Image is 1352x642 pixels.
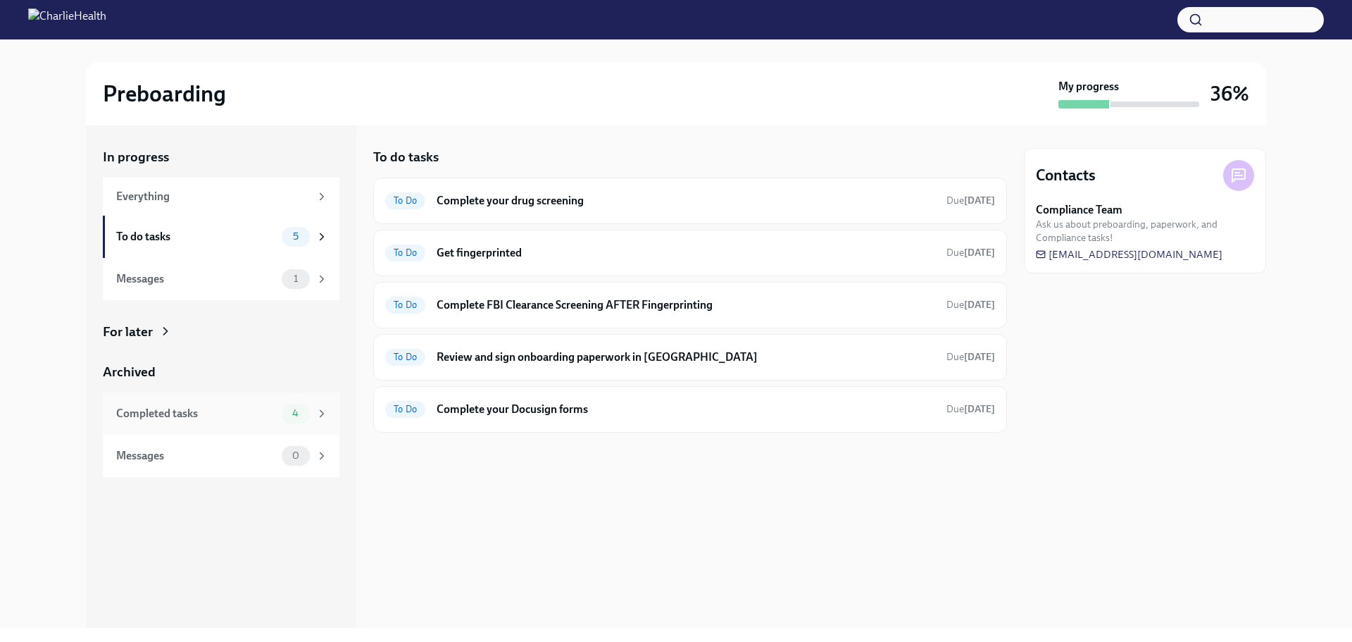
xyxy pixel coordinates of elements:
[103,148,339,166] a: In progress
[103,393,339,435] a: Completed tasks4
[385,300,425,310] span: To Do
[385,195,425,206] span: To Do
[964,247,995,259] strong: [DATE]
[285,273,306,284] span: 1
[103,178,339,216] a: Everything
[385,294,995,316] a: To DoComplete FBI Clearance Screening AFTER FingerprintingDue[DATE]
[1210,81,1249,106] h3: 36%
[385,247,425,258] span: To Do
[284,450,308,461] span: 0
[103,323,339,341] a: For later
[103,363,339,381] a: Archived
[385,346,995,369] a: To DoReview and sign onboarding paperwork in [GEOGRAPHIC_DATA]Due[DATE]
[437,350,935,365] h6: Review and sign onboarding paperwork in [GEOGRAPHIC_DATA]
[1036,165,1096,186] h4: Contacts
[116,189,310,204] div: Everything
[103,323,153,341] div: For later
[385,352,425,362] span: To Do
[385,404,425,414] span: To Do
[1058,79,1119,94] strong: My progress
[946,246,995,259] span: October 6th, 2025 08:00
[946,402,995,416] span: October 6th, 2025 08:00
[103,80,226,108] h2: Preboarding
[116,271,276,287] div: Messages
[284,408,307,419] span: 4
[1036,247,1222,261] a: [EMAIL_ADDRESS][DOMAIN_NAME]
[116,448,276,464] div: Messages
[964,403,995,415] strong: [DATE]
[103,216,339,258] a: To do tasks5
[946,351,995,363] span: Due
[385,190,995,212] a: To DoComplete your drug screeningDue[DATE]
[103,258,339,300] a: Messages1
[946,403,995,415] span: Due
[946,194,995,207] span: October 6th, 2025 08:00
[1036,218,1254,245] span: Ask us about preboarding, paperwork, and Compliance tasks!
[385,398,995,421] a: To DoComplete your Docusign formsDue[DATE]
[103,435,339,477] a: Messages0
[1036,202,1122,218] strong: Compliance Team
[116,229,276,245] div: To do tasks
[437,245,935,261] h6: Get fingerprinted
[437,297,935,313] h6: Complete FBI Clearance Screening AFTER Fingerprinting
[946,298,995,311] span: October 9th, 2025 08:00
[437,402,935,417] h6: Complete your Docusign forms
[964,195,995,206] strong: [DATE]
[946,350,995,364] span: October 10th, 2025 08:00
[964,299,995,311] strong: [DATE]
[964,351,995,363] strong: [DATE]
[373,148,439,166] h5: To do tasks
[385,242,995,264] a: To DoGet fingerprintedDue[DATE]
[28,8,106,31] img: CharlieHealth
[946,247,995,259] span: Due
[284,231,307,242] span: 5
[437,193,935,209] h6: Complete your drug screening
[116,406,276,421] div: Completed tasks
[946,195,995,206] span: Due
[946,299,995,311] span: Due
